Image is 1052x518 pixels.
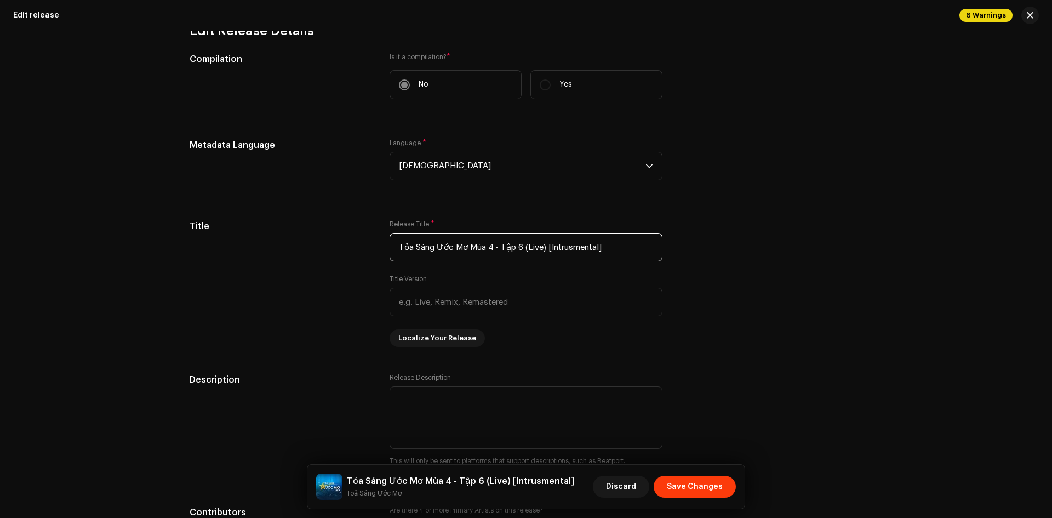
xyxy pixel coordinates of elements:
[419,79,428,90] p: No
[390,288,662,316] input: e.g. Live, Remix, Remastered
[347,475,574,488] h5: Tỏa Sáng Ước Mơ Mùa 4 - Tập 6 (Live) [Intrusmental]
[347,488,574,499] small: Tỏa Sáng Ước Mơ Mùa 4 - Tập 6 (Live) [Intrusmental]
[390,456,662,466] small: This will only be sent to platforms that support descriptions, such as Beatport.
[645,152,653,180] div: dropdown trigger
[390,220,434,229] label: Release Title
[390,233,662,261] input: e.g. My Great Song
[390,506,662,515] label: Are there 4 or more Primary Artists on this release?
[390,373,451,382] label: Release Description
[654,476,736,498] button: Save Changes
[667,476,723,498] span: Save Changes
[606,476,636,498] span: Discard
[316,474,342,500] img: 78afd53f-e48f-408e-b801-4e041af440ff
[390,139,426,147] label: Language
[190,220,372,233] h5: Title
[190,53,372,66] h5: Compilation
[559,79,572,90] p: Yes
[390,275,427,283] label: Title Version
[390,53,662,61] label: Is it a compilation?
[399,152,645,180] span: Vietnamese
[190,139,372,152] h5: Metadata Language
[593,476,649,498] button: Discard
[398,327,476,349] span: Localize Your Release
[190,373,372,386] h5: Description
[390,329,485,347] button: Localize Your Release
